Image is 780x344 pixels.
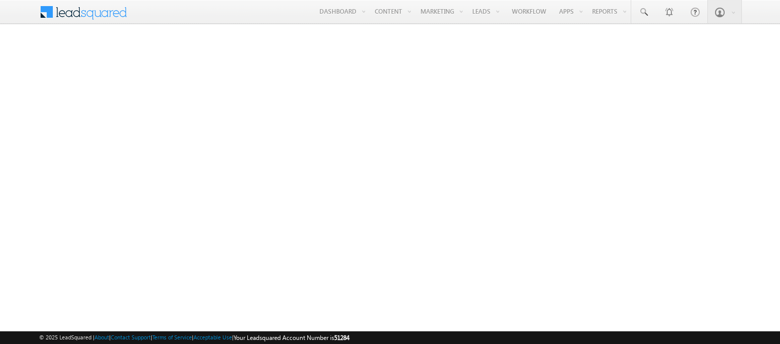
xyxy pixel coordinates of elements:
span: Your Leadsquared Account Number is [234,334,349,341]
span: © 2025 LeadSquared | | | | | [39,333,349,342]
a: Terms of Service [152,334,192,340]
a: Acceptable Use [193,334,232,340]
a: Contact Support [111,334,151,340]
span: 51284 [334,334,349,341]
a: About [94,334,109,340]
